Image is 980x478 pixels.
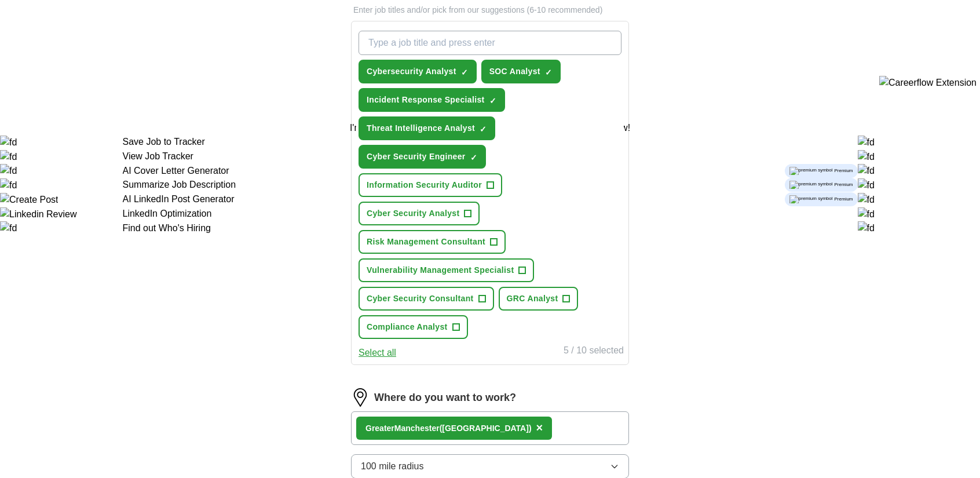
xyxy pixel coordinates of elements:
span: Risk Management Consultant [367,236,485,248]
button: Cybersecurity Analyst✓ [359,60,477,83]
span: ✓ [489,96,496,105]
span: ([GEOGRAPHIC_DATA]) [440,424,532,433]
button: SOC Analyst✓ [481,60,561,83]
span: Incident Response Specialist [367,94,485,106]
button: Select all [359,346,396,360]
button: Incident Response Specialist✓ [359,88,505,112]
span: GRC Analyst [507,293,558,305]
span: × [536,421,543,434]
span: ✓ [461,68,468,77]
input: Type a job title and press enter [359,31,621,55]
span: ✓ [545,68,552,77]
strong: Manch [394,424,420,433]
button: Vulnerability Management Specialist [359,258,534,282]
button: Compliance Analyst [359,315,468,339]
span: ✓ [480,125,487,134]
button: Cyber Security Consultant [359,287,494,311]
p: Enter job titles and/or pick from our suggestions (6-10 recommended) [351,4,629,16]
span: Threat Intelligence Analyst [367,122,475,134]
img: location.png [351,388,370,407]
span: Cyber Security Consultant [367,293,474,305]
div: Greater ester [365,422,532,435]
label: Where do you want to work? [374,390,516,406]
div: 5 / 10 selected [564,344,624,360]
button: GRC Analyst [499,287,579,311]
span: 100 mile radius [361,459,424,473]
span: Vulnerability Management Specialist [367,264,514,276]
span: Compliance Analyst [367,321,448,333]
span: SOC Analyst [489,65,540,78]
button: × [536,419,543,437]
button: Risk Management Consultant [359,230,506,254]
span: Cybersecurity Analyst [367,65,456,78]
button: Threat Intelligence Analyst✓ [359,116,495,140]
